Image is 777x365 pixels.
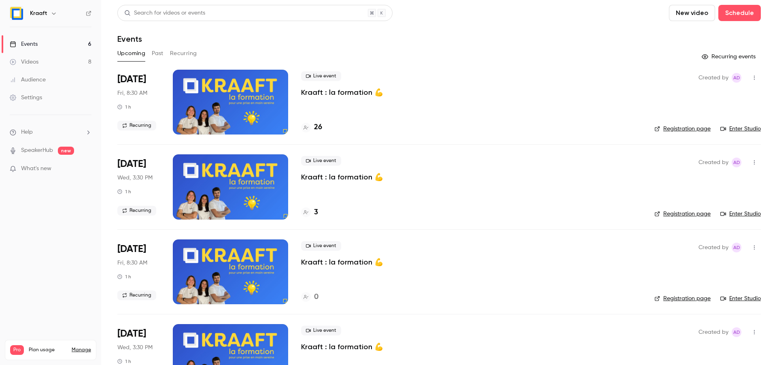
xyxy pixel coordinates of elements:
span: [DATE] [117,158,146,171]
span: Created by [698,158,728,167]
span: Plan usage [29,347,67,353]
a: 26 [301,122,322,133]
a: Kraaft : la formation 💪 [301,88,383,97]
div: Settings [10,94,42,102]
li: help-dropdown-opener [10,128,91,137]
h1: Events [117,34,142,44]
a: Enter Studio [720,210,761,218]
div: Oct 17 Fri, 8:30 AM (Europe/Paris) [117,70,160,134]
a: Registration page [654,125,711,133]
h6: Kraaft [30,9,47,17]
a: Registration page [654,295,711,303]
img: Kraaft [10,7,23,20]
a: Registration page [654,210,711,218]
div: Events [10,40,38,48]
div: 1 h [117,104,131,110]
span: [DATE] [117,243,146,256]
span: Live event [301,241,341,251]
span: Live event [301,71,341,81]
span: Fri, 8:30 AM [117,89,147,97]
button: New video [669,5,715,21]
span: Fri, 8:30 AM [117,259,147,267]
span: Wed, 3:30 PM [117,344,153,352]
span: Recurring [117,206,156,216]
button: Schedule [718,5,761,21]
span: Recurring [117,290,156,300]
a: SpeakerHub [21,146,53,155]
span: Pro [10,345,24,355]
div: Videos [10,58,38,66]
a: Enter Studio [720,295,761,303]
div: 1 h [117,358,131,365]
div: Nov 5 Wed, 3:30 PM (Europe/Paris) [117,154,160,219]
div: Nov 21 Fri, 8:30 AM (Europe/Paris) [117,239,160,304]
div: Search for videos or events [124,9,205,17]
span: Created by [698,243,728,252]
span: Ad [733,327,740,337]
h4: 3 [314,207,318,218]
h4: 26 [314,122,322,133]
h4: 0 [314,292,318,303]
button: Recurring [170,47,197,60]
span: Alice de Guyenro [732,158,741,167]
a: 3 [301,207,318,218]
span: Ad [733,73,740,83]
span: Help [21,128,33,137]
span: What's new [21,164,51,173]
button: Past [152,47,163,60]
div: 1 h [117,273,131,280]
span: Created by [698,73,728,83]
span: [DATE] [117,73,146,86]
a: Manage [72,347,91,353]
div: 1 h [117,188,131,195]
span: Recurring [117,121,156,130]
div: Audience [10,76,46,84]
span: Alice de Guyenro [732,243,741,252]
span: Ad [733,158,740,167]
button: Recurring events [698,50,761,63]
span: [DATE] [117,327,146,340]
span: Alice de Guyenro [732,73,741,83]
a: 0 [301,292,318,303]
span: Live event [301,156,341,166]
span: Wed, 3:30 PM [117,174,153,182]
a: Kraaft : la formation 💪 [301,342,383,352]
a: Kraaft : la formation 💪 [301,172,383,182]
a: Kraaft : la formation 💪 [301,257,383,267]
button: Upcoming [117,47,145,60]
span: Ad [733,243,740,252]
span: Live event [301,326,341,335]
span: Created by [698,327,728,337]
span: Alice de Guyenro [732,327,741,337]
span: new [58,147,74,155]
a: Enter Studio [720,125,761,133]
